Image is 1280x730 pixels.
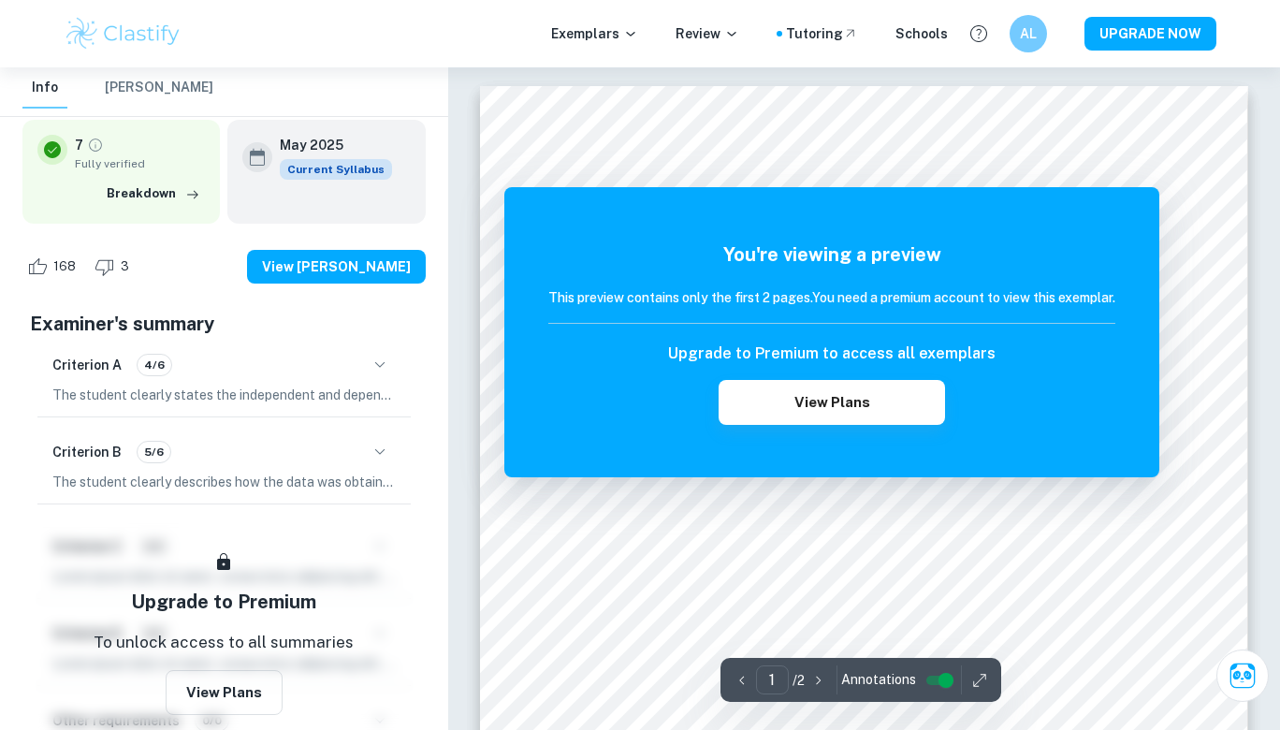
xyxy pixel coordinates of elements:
h6: May 2025 [280,135,377,155]
span: Fully verified [75,155,205,172]
button: Ask Clai [1216,650,1269,702]
button: Help and Feedback [963,18,995,50]
span: 4/6 [138,357,171,373]
p: The student clearly describes how the data was obtained and processed, ensuring that each procedu... [52,472,396,492]
p: The student clearly states the independent and dependent variables in the research question, spec... [52,385,396,405]
span: 168 [43,257,86,276]
span: 5/6 [138,444,170,460]
p: To unlock access to all summaries [94,631,354,655]
p: / 2 [793,670,805,691]
img: Clastify logo [64,15,182,52]
div: Dislike [90,252,139,282]
button: Breakdown [102,180,205,208]
span: Current Syllabus [280,159,392,180]
p: Review [676,23,739,44]
a: Grade fully verified [87,137,104,153]
div: Like [22,252,86,282]
h5: Upgrade to Premium [131,588,316,616]
button: [PERSON_NAME] [105,67,213,109]
span: Annotations [841,670,916,690]
button: AL [1010,15,1047,52]
button: UPGRADE NOW [1084,17,1216,51]
h6: This preview contains only the first 2 pages. You need a premium account to view this exemplar. [548,287,1115,308]
button: Info [22,67,67,109]
h6: Criterion B [52,442,122,462]
p: Exemplars [551,23,638,44]
h6: Criterion A [52,355,122,375]
h6: AL [1018,23,1040,44]
div: This exemplar is based on the current syllabus. Feel free to refer to it for inspiration/ideas wh... [280,159,392,180]
h6: Upgrade to Premium to access all exemplars [668,343,996,365]
a: Tutoring [786,23,858,44]
p: 7 [75,135,83,155]
a: Schools [895,23,948,44]
h5: Examiner's summary [30,310,418,338]
button: View [PERSON_NAME] [247,250,426,284]
button: View Plans [719,380,945,425]
h5: You're viewing a preview [548,241,1115,269]
button: View Plans [166,670,283,715]
span: 3 [110,257,139,276]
